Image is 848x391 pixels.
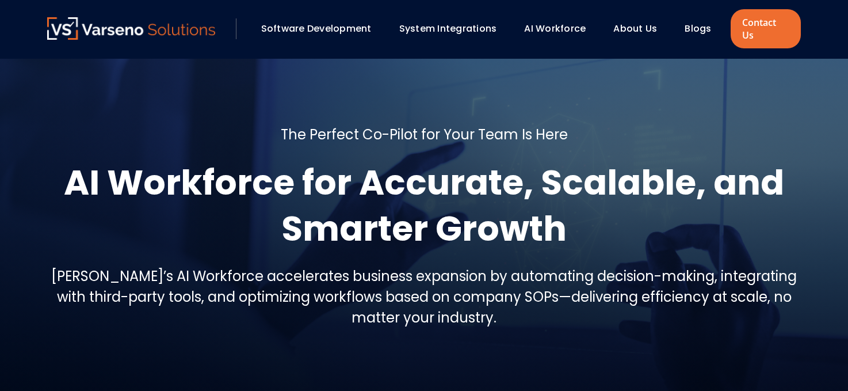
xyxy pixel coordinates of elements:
div: System Integrations [394,19,513,39]
div: AI Workforce [518,19,602,39]
a: System Integrations [399,22,497,35]
a: Blogs [685,22,711,35]
h1: AI Workforce for Accurate, Scalable, and Smarter Growth [47,160,801,252]
a: Software Development [261,22,372,35]
h5: [PERSON_NAME]’s AI Workforce accelerates business expansion by automating decision-making, integr... [47,266,801,328]
div: Blogs [679,19,727,39]
div: Software Development [255,19,388,39]
a: About Us [613,22,657,35]
a: AI Workforce [524,22,586,35]
h5: The Perfect Co-Pilot for Your Team Is Here [281,124,568,145]
div: About Us [608,19,673,39]
a: Contact Us [731,9,801,48]
img: Varseno Solutions – Product Engineering & IT Services [47,17,215,40]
